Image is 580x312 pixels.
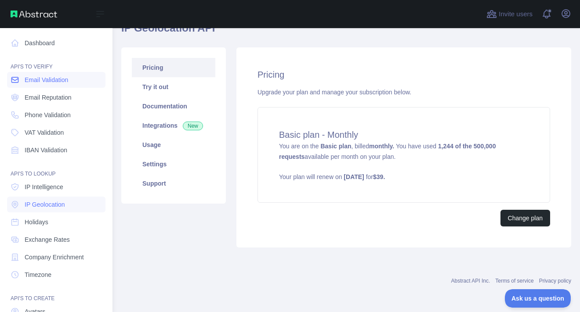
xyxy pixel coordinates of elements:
a: IBAN Validation [7,142,105,158]
span: Exchange Rates [25,235,70,244]
a: Terms of service [495,278,533,284]
span: Holidays [25,218,48,226]
h1: IP Geolocation API [121,21,571,42]
a: Timezone [7,267,105,283]
div: Upgrade your plan and manage your subscription below. [257,88,550,97]
a: Dashboard [7,35,105,51]
span: New [183,122,203,130]
span: IP Intelligence [25,183,63,191]
div: API'S TO LOOKUP [7,160,105,177]
span: Phone Validation [25,111,71,119]
strong: Basic plan [320,143,351,150]
a: Usage [132,135,215,154]
strong: $ 39 . [373,173,385,180]
iframe: Toggle Customer Support [505,289,571,308]
span: VAT Validation [25,128,64,137]
strong: [DATE] [344,173,364,180]
a: Email Validation [7,72,105,88]
span: IBAN Validation [25,146,67,154]
a: Support [132,174,215,193]
a: Privacy policy [539,278,571,284]
span: Email Reputation [25,93,72,102]
img: Abstract API [11,11,57,18]
a: Exchange Rates [7,232,105,247]
span: Email Validation [25,75,68,84]
button: Change plan [500,210,550,226]
a: Abstract API Inc. [451,278,490,284]
a: Integrations New [132,116,215,135]
span: Timezone [25,270,51,279]
a: IP Intelligence [7,179,105,195]
a: Documentation [132,97,215,116]
a: Company Enrichment [7,249,105,265]
a: Try it out [132,77,215,97]
span: You are on the , billed You have used available per month on your plan. [279,143,529,181]
h2: Pricing [257,68,550,81]
a: VAT Validation [7,125,105,140]
div: API'S TO VERIFY [7,53,105,70]
button: Invite users [485,7,534,21]
div: API'S TO CREATE [7,284,105,302]
p: Your plan will renew on for [279,172,529,181]
span: Company Enrichment [25,253,84,262]
span: IP Geolocation [25,200,65,209]
span: Invite users [499,9,533,19]
a: IP Geolocation [7,197,105,212]
a: Settings [132,154,215,174]
a: Phone Validation [7,107,105,123]
strong: monthly. [369,143,394,150]
a: Holidays [7,214,105,230]
h4: Basic plan - Monthly [279,129,529,141]
a: Email Reputation [7,90,105,105]
a: Pricing [132,58,215,77]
